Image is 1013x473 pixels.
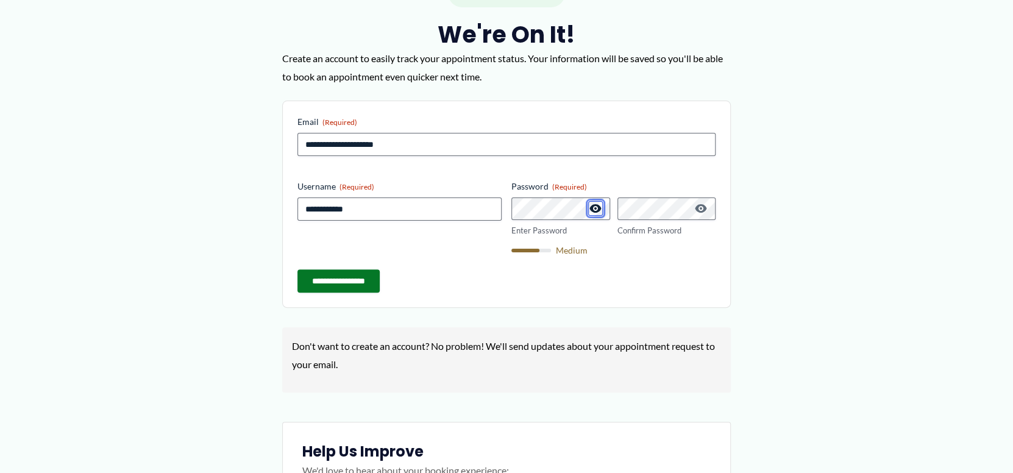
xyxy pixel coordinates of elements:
[511,180,587,193] legend: Password
[322,118,357,127] span: (Required)
[282,20,731,49] h2: We're on it!
[292,337,721,373] p: Don't want to create an account? No problem! We'll send updates about your appointment request to...
[302,442,711,461] h3: Help Us Improve
[511,246,716,255] div: Medium
[617,225,716,237] label: Confirm Password
[339,182,374,191] span: (Required)
[297,116,716,128] label: Email
[694,201,708,216] button: Show Password
[511,225,610,237] label: Enter Password
[552,182,587,191] span: (Required)
[588,201,603,216] button: Show Password
[297,180,502,193] label: Username
[282,49,731,85] p: Create an account to easily track your appointment status. Your information will be saved so you'...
